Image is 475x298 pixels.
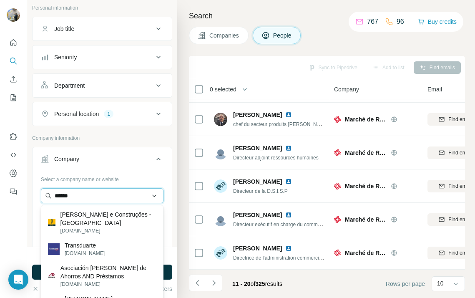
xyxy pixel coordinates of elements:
[209,31,240,40] span: Companies
[210,85,236,93] span: 0 selected
[418,16,457,28] button: Buy credits
[285,245,292,252] img: LinkedIn logo
[233,221,367,227] span: Directeur exécutif en charge du commerce et de l’innovation
[214,246,227,260] img: Avatar
[251,280,256,287] span: of
[54,25,74,33] div: Job title
[334,149,341,156] img: Logo of Marché de Rungis
[233,244,282,253] span: [PERSON_NAME]
[427,85,442,93] span: Email
[367,17,378,27] p: 767
[206,275,222,291] button: Navigate to next page
[32,265,172,280] button: Run search
[33,19,172,39] button: Job title
[214,213,227,226] img: Avatar
[345,215,387,224] span: Marché de Rungis
[448,249,471,257] span: Find email
[189,10,465,22] h4: Search
[54,53,77,61] div: Seniority
[448,149,471,157] span: Find email
[54,110,99,118] div: Personal location
[285,111,292,118] img: LinkedIn logo
[285,178,292,185] img: LinkedIn logo
[33,47,172,67] button: Seniority
[54,155,79,163] div: Company
[232,280,251,287] span: 11 - 20
[7,35,20,50] button: Quick start
[8,270,28,290] div: Open Intercom Messenger
[233,121,329,127] span: chef du secteur produits [PERSON_NAME]
[334,183,341,189] img: Logo of Marché de Rungis
[48,272,55,280] img: Asociación Duarte de Ahorros AND Préstamos
[7,184,20,199] button: Feedback
[32,285,56,293] button: Clear
[397,17,404,27] p: 96
[345,149,387,157] span: Marché de Rungis
[233,211,282,219] span: [PERSON_NAME]
[233,111,282,119] span: [PERSON_NAME]
[33,76,172,96] button: Department
[437,279,444,288] p: 10
[334,85,359,93] span: Company
[32,134,172,142] p: Company information
[189,275,206,291] button: Navigate to previous page
[285,145,292,152] img: LinkedIn logo
[7,53,20,68] button: Search
[232,280,282,287] span: results
[7,147,20,162] button: Use Surfe API
[233,155,319,161] span: Directeur adjoint ressources humaines
[65,241,105,250] p: Transduarte
[7,166,20,181] button: Dashboard
[7,8,20,22] img: Avatar
[345,115,387,124] span: Marché de Rungis
[233,188,288,194] span: Directeur de la D.S.I.S.P
[214,113,227,126] img: Avatar
[448,116,471,123] span: Find email
[448,182,471,190] span: Find email
[104,110,113,118] div: 1
[233,144,282,152] span: [PERSON_NAME]
[33,104,172,124] button: Personal location1
[60,264,156,280] p: Asociación [PERSON_NAME] de Ahorros AND Préstamos
[65,250,105,257] p: [DOMAIN_NAME]
[255,280,265,287] span: 325
[32,4,172,12] p: Personal information
[33,149,172,172] button: Company
[345,182,387,190] span: Marché de Rungis
[48,219,55,226] img: Teixeira Duarte Engenharia e Construções - Brasil
[345,249,387,257] span: Marché de Rungis
[334,216,341,223] img: Logo of Marché de Rungis
[7,129,20,144] button: Use Surfe on LinkedIn
[273,31,292,40] span: People
[214,146,227,159] img: Avatar
[48,243,60,255] img: Transduarte
[60,280,156,288] p: [DOMAIN_NAME]
[41,172,163,183] div: Select a company name or website
[233,254,356,261] span: Directrice de l'administration commerciale et domaniale
[54,81,85,90] div: Department
[448,216,471,223] span: Find email
[233,177,282,186] span: [PERSON_NAME]
[214,179,227,193] img: Avatar
[285,212,292,218] img: LinkedIn logo
[60,210,156,227] p: [PERSON_NAME] e Construções - [GEOGRAPHIC_DATA]
[334,250,341,256] img: Logo of Marché de Rungis
[386,280,425,288] span: Rows per page
[334,116,341,123] img: Logo of Marché de Rungis
[60,227,156,235] p: [DOMAIN_NAME]
[7,90,20,105] button: My lists
[7,72,20,87] button: Enrich CSV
